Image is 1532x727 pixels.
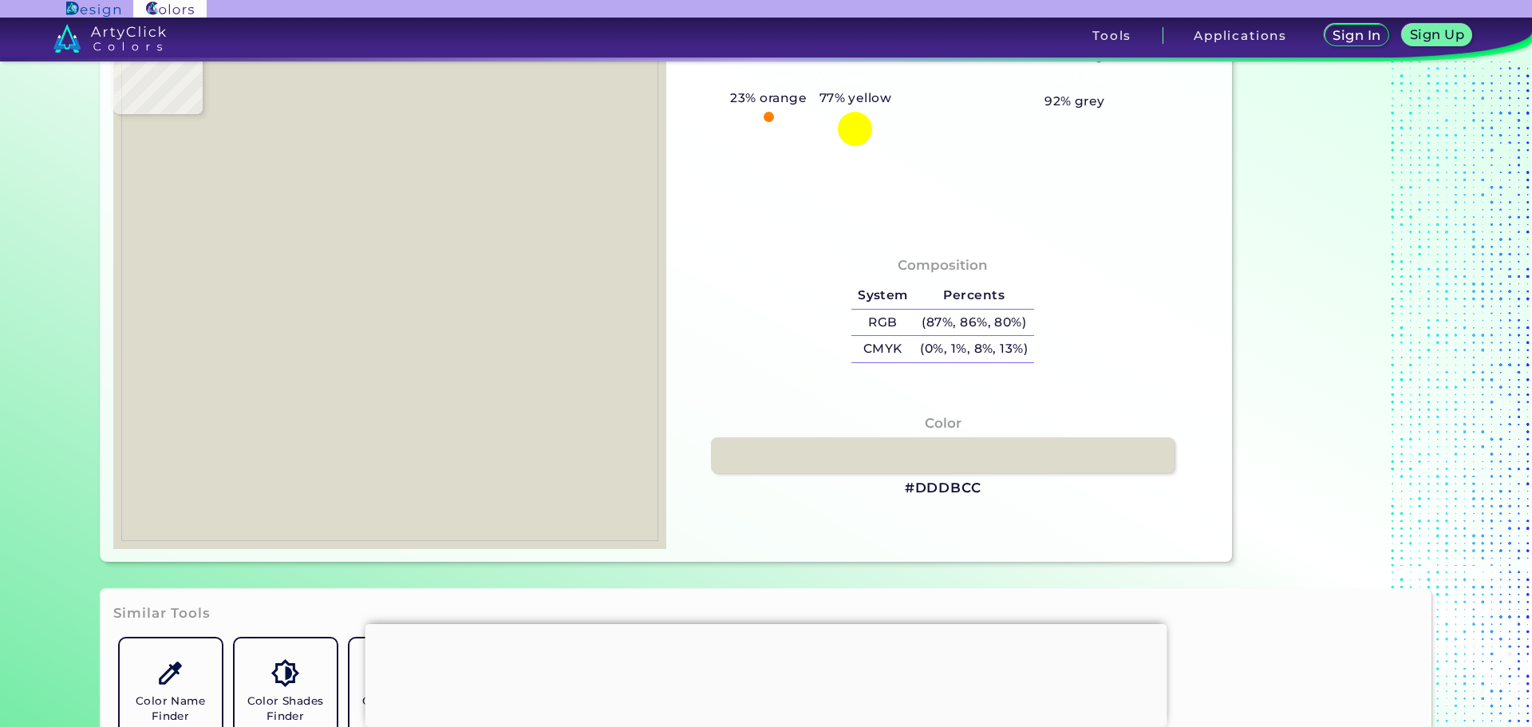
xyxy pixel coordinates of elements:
[53,24,166,53] img: logo_artyclick_colors_white.svg
[365,624,1167,723] iframe: Advertisement
[914,310,1034,336] h5: (87%, 86%, 80%)
[851,310,914,336] h5: RGB
[121,33,658,541] img: b5e75574-caf7-4818-9f61-9d65f7386eff
[1404,25,1470,45] a: Sign Up
[914,336,1034,362] h5: (0%, 1%, 8%, 13%)
[851,283,914,309] h5: System
[1412,29,1463,41] h5: Sign Up
[1334,30,1379,41] h5: Sign In
[66,2,120,17] img: ArtyClick Design logo
[914,283,1034,309] h5: Percents
[156,659,184,687] img: icon_color_name_finder.svg
[905,479,981,498] h3: #DDDBCC
[1019,69,1131,89] h3: Almost None
[750,69,872,89] h3: Orangy Yellow
[241,693,330,724] h5: Color Shades Finder
[725,88,813,109] h5: 23% orange
[1194,30,1287,41] h3: Applications
[851,336,914,362] h5: CMYK
[356,693,445,724] h5: Color Names Dictionary
[126,693,215,724] h5: Color Name Finder
[271,659,299,687] img: icon_color_shades.svg
[113,604,211,623] h3: Similar Tools
[925,412,961,435] h4: Color
[813,88,898,109] h5: 77% yellow
[898,254,988,277] h4: Composition
[1092,30,1131,41] h3: Tools
[1326,25,1387,45] a: Sign In
[1044,91,1105,112] h5: 92% grey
